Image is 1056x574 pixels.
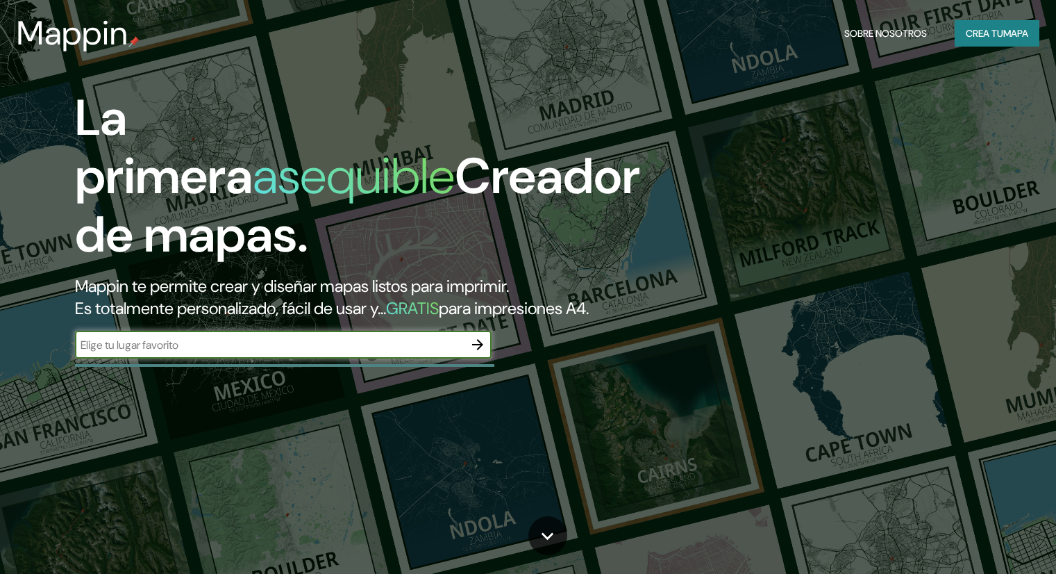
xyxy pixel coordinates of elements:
[966,27,1003,40] font: Crea tu
[955,20,1039,47] button: Crea tumapa
[932,520,1041,559] iframe: Help widget launcher
[844,27,927,40] font: Sobre nosotros
[253,144,455,208] font: asequible
[386,297,439,319] font: GRATIS
[75,275,509,297] font: Mappin te permite crear y diseñar mapas listos para imprimir.
[1003,27,1028,40] font: mapa
[128,36,140,47] img: pin de mapeo
[75,297,386,319] font: Es totalmente personalizado, fácil de usar y...
[75,337,464,353] input: Elige tu lugar favorito
[439,297,589,319] font: para impresiones A4.
[17,11,128,55] font: Mappin
[75,85,253,208] font: La primera
[75,144,640,267] font: Creador de mapas.
[839,20,932,47] button: Sobre nosotros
